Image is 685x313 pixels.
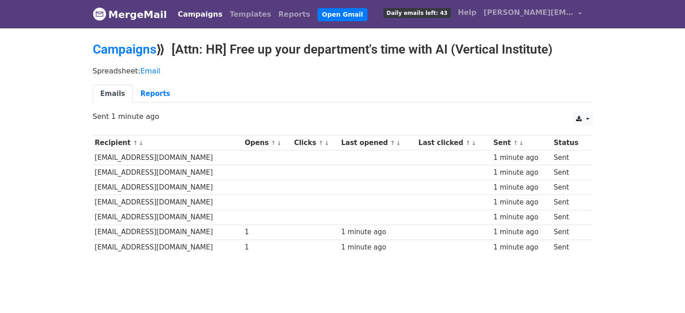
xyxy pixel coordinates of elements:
[454,4,480,22] a: Help
[292,136,339,150] th: Clicks
[93,136,243,150] th: Recipient
[493,182,549,193] div: 1 minute ago
[552,165,587,180] td: Sent
[93,165,243,180] td: [EMAIL_ADDRESS][DOMAIN_NAME]
[318,8,367,21] a: Open Gmail
[271,140,276,146] a: ↑
[341,227,414,237] div: 1 minute ago
[93,150,243,165] td: [EMAIL_ADDRESS][DOMAIN_NAME]
[396,140,401,146] a: ↓
[243,136,292,150] th: Opens
[380,4,454,22] a: Daily emails left: 43
[341,242,414,253] div: 1 minute ago
[93,42,593,57] h2: ⟫ [Attn: HR] Free up your department's time with AI (Vertical Institute)
[416,136,491,150] th: Last clicked
[93,210,243,225] td: [EMAIL_ADDRESS][DOMAIN_NAME]
[245,227,290,237] div: 1
[277,140,282,146] a: ↓
[552,225,587,240] td: Sent
[552,210,587,225] td: Sent
[245,242,290,253] div: 1
[513,140,518,146] a: ↑
[324,140,329,146] a: ↓
[493,168,549,178] div: 1 minute ago
[472,140,476,146] a: ↓
[93,42,156,57] a: Campaigns
[93,7,106,21] img: MergeMail logo
[93,5,167,24] a: MergeMail
[318,140,323,146] a: ↑
[133,140,138,146] a: ↑
[93,195,243,210] td: [EMAIL_ADDRESS][DOMAIN_NAME]
[493,227,549,237] div: 1 minute ago
[552,180,587,195] td: Sent
[480,4,585,25] a: [PERSON_NAME][EMAIL_ADDRESS][DOMAIN_NAME]
[484,7,574,18] span: [PERSON_NAME][EMAIL_ADDRESS][DOMAIN_NAME]
[552,136,587,150] th: Status
[226,5,275,23] a: Templates
[133,85,178,103] a: Reports
[93,180,243,195] td: [EMAIL_ADDRESS][DOMAIN_NAME]
[275,5,314,23] a: Reports
[390,140,395,146] a: ↑
[552,195,587,210] td: Sent
[93,66,593,76] p: Spreadsheet:
[93,112,593,121] p: Sent 1 minute ago
[493,242,549,253] div: 1 minute ago
[139,140,144,146] a: ↓
[552,240,587,254] td: Sent
[93,85,133,103] a: Emails
[552,150,587,165] td: Sent
[141,67,160,75] a: Email
[493,212,549,222] div: 1 minute ago
[519,140,524,146] a: ↓
[466,140,471,146] a: ↑
[174,5,226,23] a: Campaigns
[491,136,552,150] th: Sent
[93,240,243,254] td: [EMAIL_ADDRESS][DOMAIN_NAME]
[493,197,549,208] div: 1 minute ago
[93,225,243,240] td: [EMAIL_ADDRESS][DOMAIN_NAME]
[339,136,417,150] th: Last opened
[383,8,450,18] span: Daily emails left: 43
[493,153,549,163] div: 1 minute ago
